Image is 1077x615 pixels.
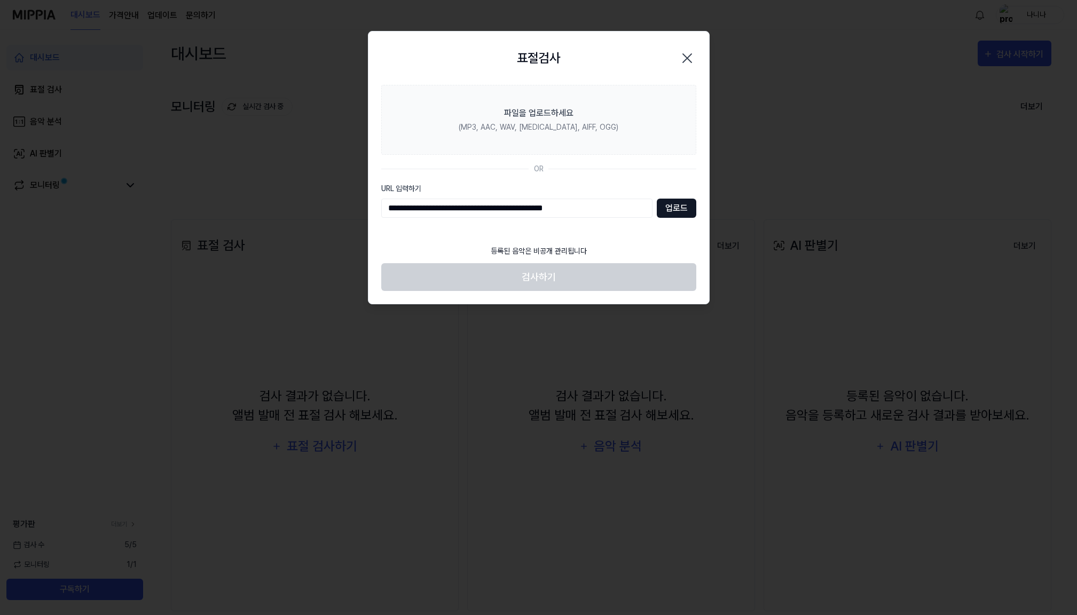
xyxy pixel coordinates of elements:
div: OR [534,163,544,175]
div: 등록된 음악은 비공개 관리됩니다 [484,239,593,263]
label: URL 입력하기 [381,183,696,194]
h2: 표절검사 [517,49,561,68]
div: 파일을 업로드하세요 [504,107,573,120]
div: (MP3, AAC, WAV, [MEDICAL_DATA], AIFF, OGG) [459,122,618,133]
button: 업로드 [657,199,696,218]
